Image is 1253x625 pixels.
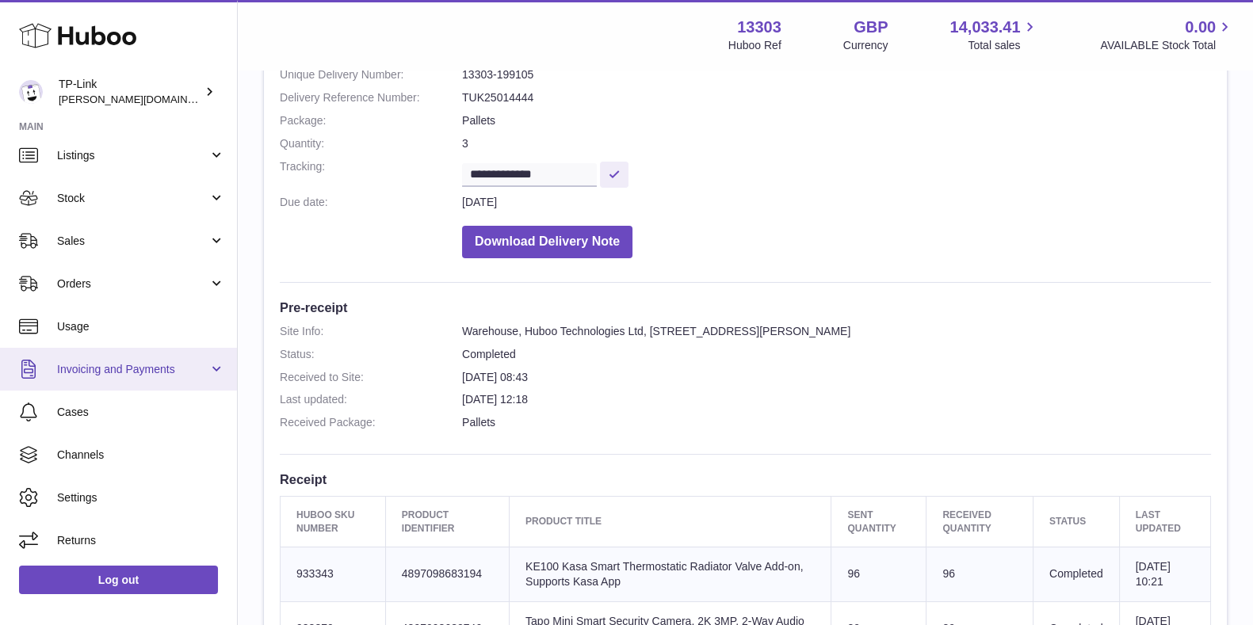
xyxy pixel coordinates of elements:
span: Sales [57,234,208,249]
span: Cases [57,405,225,420]
span: Listings [57,148,208,163]
dd: Pallets [462,415,1211,430]
span: Returns [57,533,225,548]
dd: Pallets [462,113,1211,128]
dd: Completed [462,347,1211,362]
td: 96 [831,547,926,601]
div: Currency [843,38,888,53]
td: 96 [926,547,1033,601]
a: 14,033.41 Total sales [949,17,1038,53]
div: Huboo Ref [728,38,781,53]
span: 14,033.41 [949,17,1020,38]
span: Invoicing and Payments [57,362,208,377]
th: Received Quantity [926,497,1033,547]
a: 0.00 AVAILABLE Stock Total [1100,17,1234,53]
img: susie.li@tp-link.com [19,80,43,104]
dt: Unique Delivery Number: [280,67,462,82]
span: 0.00 [1185,17,1216,38]
td: [DATE] 10:21 [1119,547,1210,601]
td: 4897098683194 [385,547,509,601]
span: Usage [57,319,225,334]
td: KE100 Kasa Smart Thermostatic Radiator Valve Add-on, Supports Kasa App [510,547,831,601]
dt: Site Info: [280,324,462,339]
dt: Tracking: [280,159,462,187]
dt: Last updated: [280,392,462,407]
th: Product Identifier [385,497,509,547]
th: Huboo SKU Number [281,497,386,547]
dd: Warehouse, Huboo Technologies Ltd, [STREET_ADDRESS][PERSON_NAME] [462,324,1211,339]
dd: 3 [462,136,1211,151]
h3: Receipt [280,471,1211,488]
strong: 13303 [737,17,781,38]
span: Stock [57,191,208,206]
a: Log out [19,566,218,594]
dt: Quantity: [280,136,462,151]
dt: Received to Site: [280,370,462,385]
th: Status [1033,497,1119,547]
dt: Received Package: [280,415,462,430]
dt: Due date: [280,195,462,210]
td: Completed [1033,547,1119,601]
dt: Delivery Reference Number: [280,90,462,105]
dd: [DATE] 08:43 [462,370,1211,385]
th: Product title [510,497,831,547]
dt: Package: [280,113,462,128]
span: Channels [57,448,225,463]
span: Total sales [968,38,1038,53]
span: [PERSON_NAME][DOMAIN_NAME][EMAIL_ADDRESS][DOMAIN_NAME] [59,93,400,105]
dd: [DATE] 12:18 [462,392,1211,407]
strong: GBP [854,17,888,38]
button: Download Delivery Note [462,226,632,258]
dd: 13303-199105 [462,67,1211,82]
span: AVAILABLE Stock Total [1100,38,1234,53]
div: TP-Link [59,77,201,107]
span: Orders [57,276,208,292]
td: 933343 [281,547,386,601]
dt: Status: [280,347,462,362]
th: Sent Quantity [831,497,926,547]
h3: Pre-receipt [280,299,1211,316]
span: Settings [57,490,225,505]
th: Last updated [1119,497,1210,547]
dd: TUK25014444 [462,90,1211,105]
dd: [DATE] [462,195,1211,210]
